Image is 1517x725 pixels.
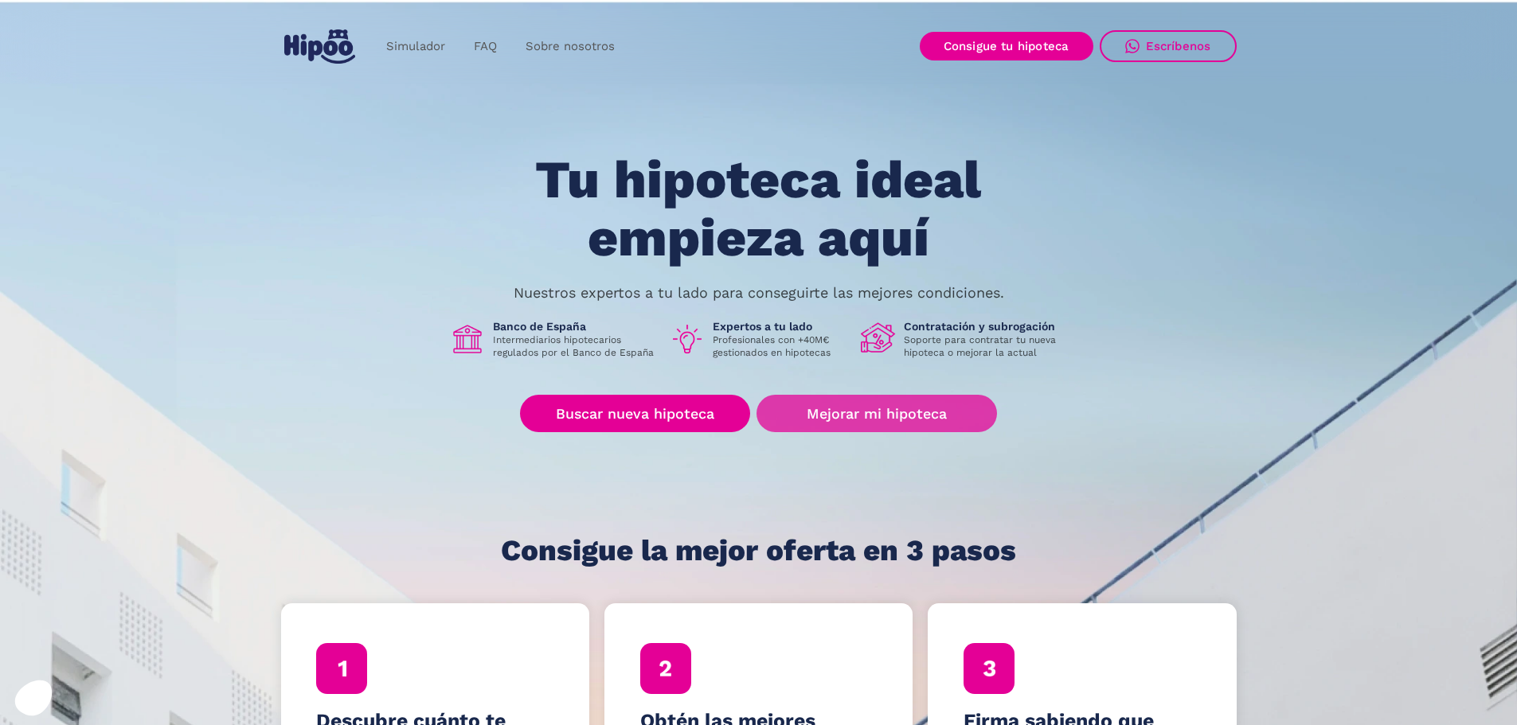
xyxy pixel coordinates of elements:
[1100,30,1237,62] a: Escríbenos
[1146,39,1211,53] div: Escríbenos
[904,333,1068,359] p: Soporte para contratar tu nueva hipoteca o mejorar la actual
[372,31,459,62] a: Simulador
[493,333,657,359] p: Intermediarios hipotecarios regulados por el Banco de España
[520,395,750,432] a: Buscar nueva hipoteca
[713,333,848,359] p: Profesionales con +40M€ gestionados en hipotecas
[920,32,1093,60] a: Consigue tu hipoteca
[493,319,657,333] h1: Banco de España
[511,31,629,62] a: Sobre nosotros
[281,23,359,70] a: home
[757,395,996,432] a: Mejorar mi hipoteca
[456,151,1060,267] h1: Tu hipoteca ideal empieza aquí
[904,319,1068,333] h1: Contratación y subrogación
[713,319,848,333] h1: Expertos a tu lado
[514,286,1004,299] p: Nuestros expertos a tu lado para conseguirte las mejores condiciones.
[459,31,511,62] a: FAQ
[501,535,1016,567] h1: Consigue la mejor oferta en 3 pasos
